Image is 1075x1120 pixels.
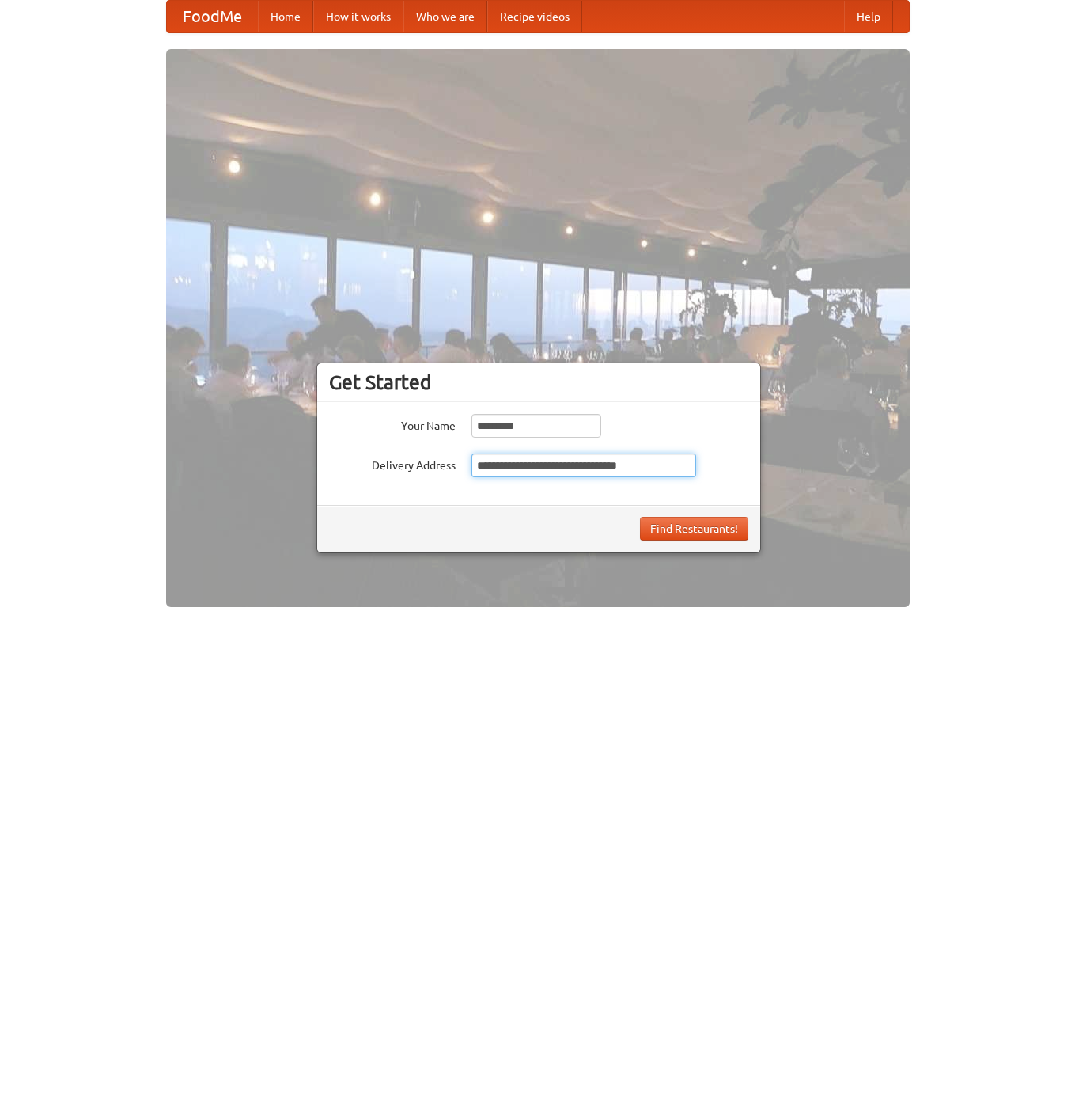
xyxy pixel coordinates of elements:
button: Find Restaurants! [640,517,748,541]
a: How it works [313,1,403,32]
a: Help [844,1,893,32]
a: Who we are [403,1,487,32]
a: FoodMe [167,1,258,32]
label: Your Name [329,414,456,434]
h3: Get Started [329,370,748,394]
label: Delivery Address [329,454,456,473]
a: Home [258,1,313,32]
a: Recipe videos [487,1,582,32]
